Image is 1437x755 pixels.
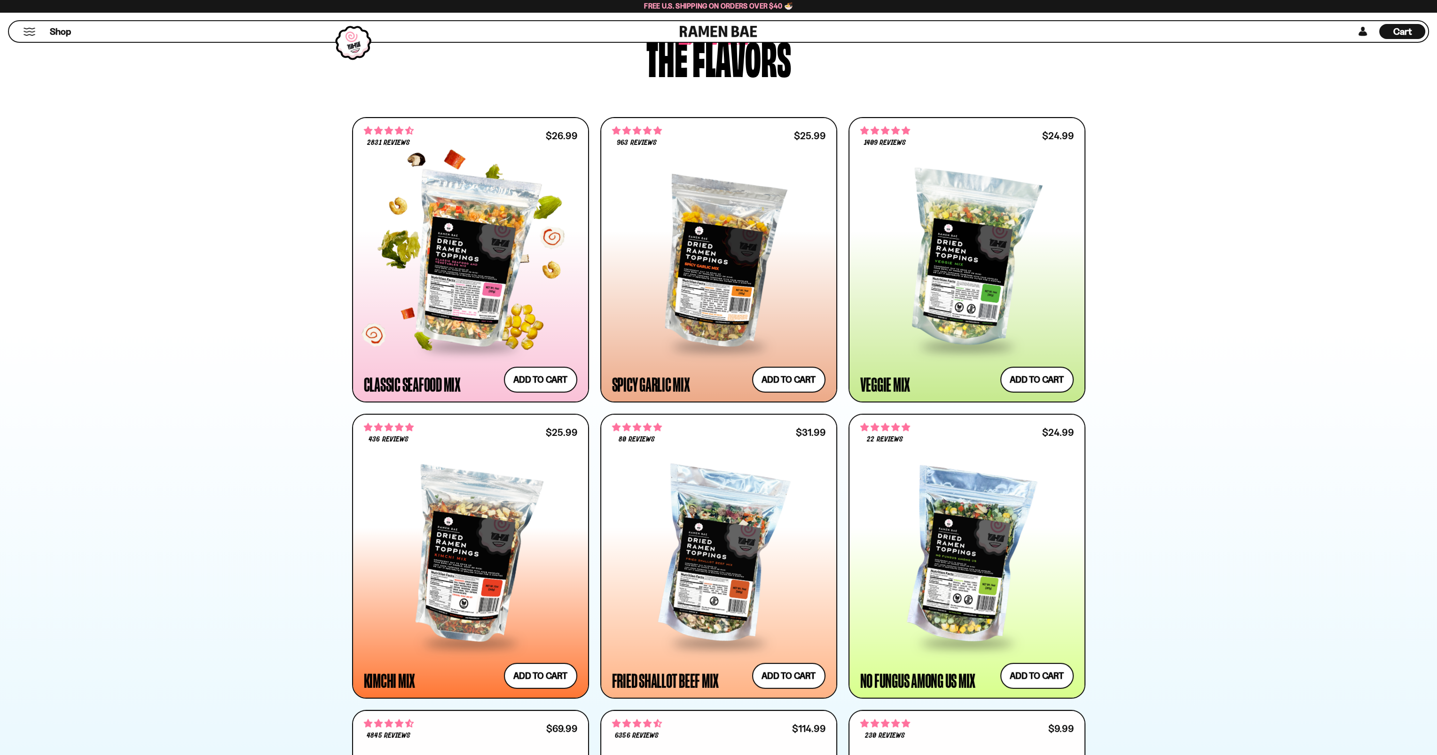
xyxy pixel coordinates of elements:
[692,34,791,79] div: flavors
[794,131,825,140] div: $25.99
[364,125,414,137] span: 4.68 stars
[369,436,408,443] span: 436 reviews
[364,421,414,433] span: 4.76 stars
[367,139,409,147] span: 2831 reviews
[546,131,577,140] div: $26.99
[867,436,903,443] span: 22 reviews
[1042,428,1073,437] div: $24.99
[615,732,658,739] span: 6356 reviews
[1042,131,1073,140] div: $24.99
[367,732,410,739] span: 4845 reviews
[546,724,577,733] div: $69.99
[1000,663,1074,689] button: Add to cart
[860,717,910,730] span: 4.77 stars
[796,428,825,437] div: $31.99
[848,117,1085,402] a: 4.76 stars 1409 reviews $24.99 Veggie Mix Add to cart
[644,1,793,10] span: Free U.S. Shipping on Orders over $40 🍜
[600,117,837,402] a: 4.75 stars 963 reviews $25.99 Spicy Garlic Mix Add to cart
[50,24,71,39] a: Shop
[1393,26,1412,37] span: Cart
[865,732,904,739] span: 230 reviews
[612,125,662,137] span: 4.75 stars
[752,367,825,393] button: Add to cart
[504,367,577,393] button: Add to cart
[612,376,690,393] div: Spicy Garlic Mix
[792,724,825,733] div: $114.99
[860,125,910,137] span: 4.76 stars
[646,34,688,79] div: The
[619,436,654,443] span: 80 reviews
[600,414,837,699] a: 4.82 stars 80 reviews $31.99 Fried Shallot Beef Mix Add to cart
[352,117,589,402] a: 4.68 stars 2831 reviews $26.99 Classic Seafood Mix Add to cart
[860,421,910,433] span: 4.82 stars
[364,672,416,689] div: Kimchi Mix
[860,672,976,689] div: No Fungus Among Us Mix
[612,717,662,730] span: 4.63 stars
[364,717,414,730] span: 4.71 stars
[617,139,656,147] span: 963 reviews
[848,414,1085,699] a: 4.82 stars 22 reviews $24.99 No Fungus Among Us Mix Add to cart
[364,376,461,393] div: Classic Seafood Mix
[1000,367,1074,393] button: Add to cart
[50,25,71,38] span: Shop
[752,663,825,689] button: Add to cart
[1048,724,1073,733] div: $9.99
[352,414,589,699] a: 4.76 stars 436 reviews $25.99 Kimchi Mix Add to cart
[1379,21,1425,42] div: Cart
[860,376,911,393] div: Veggie Mix
[546,428,577,437] div: $25.99
[504,663,577,689] button: Add to cart
[612,672,719,689] div: Fried Shallot Beef Mix
[612,421,662,433] span: 4.82 stars
[864,139,906,147] span: 1409 reviews
[23,28,36,36] button: Mobile Menu Trigger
